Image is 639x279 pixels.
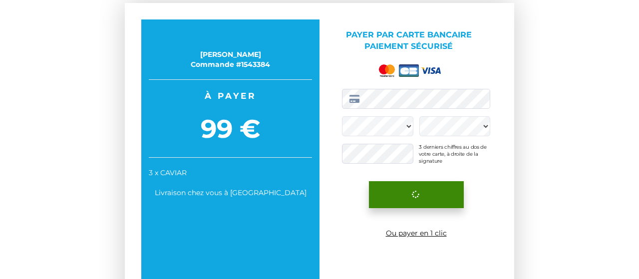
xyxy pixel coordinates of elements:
img: cb.png [399,64,419,77]
span: 99 € [149,111,312,147]
div: 3 x CAVIAR [149,168,312,178]
div: 3 derniers chiffres au dos de votre carte, à droite de la signature [419,144,490,164]
a: Ou payer en 1 clic [386,229,447,238]
span: À payer [149,90,312,102]
div: [PERSON_NAME] [149,49,312,59]
img: visa.png [421,67,441,74]
span: Paiement sécurisé [364,41,453,51]
p: Payer par Carte bancaire [327,29,490,52]
div: Livraison chez vous à [GEOGRAPHIC_DATA] [149,188,312,198]
div: Commande #1543384 [149,59,312,69]
img: mastercard.png [377,62,397,79]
